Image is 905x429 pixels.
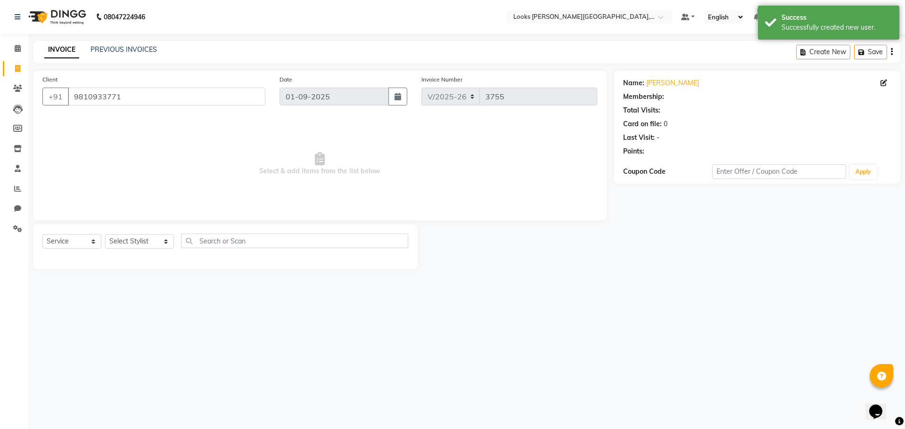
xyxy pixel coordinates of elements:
[854,45,887,59] button: Save
[712,164,846,179] input: Enter Offer / Coupon Code
[24,4,89,30] img: logo
[646,78,699,88] a: [PERSON_NAME]
[796,45,850,59] button: Create New
[68,88,265,105] input: Search by Name/Mobile/Email/Code
[90,45,157,54] a: PREVIOUS INVOICES
[657,133,659,143] div: -
[44,41,79,58] a: INVOICE
[280,75,292,84] label: Date
[42,88,69,105] button: +91
[421,75,462,84] label: Invoice Number
[623,92,664,102] div: Membership:
[623,133,655,143] div: Last Visit:
[104,4,145,30] b: 08047224946
[754,13,759,21] a: 1
[664,119,667,129] div: 0
[623,167,712,177] div: Coupon Code
[623,105,660,115] div: Total Visits:
[181,234,408,248] input: Search or Scan
[42,117,597,211] span: Select & add items from the list below
[850,165,877,179] button: Apply
[623,146,644,156] div: Points:
[42,75,58,84] label: Client
[623,119,662,129] div: Card on file:
[782,23,892,32] div: Successfully created new user.
[865,391,896,420] iframe: chat widget
[782,13,892,23] div: Success
[623,78,644,88] div: Name:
